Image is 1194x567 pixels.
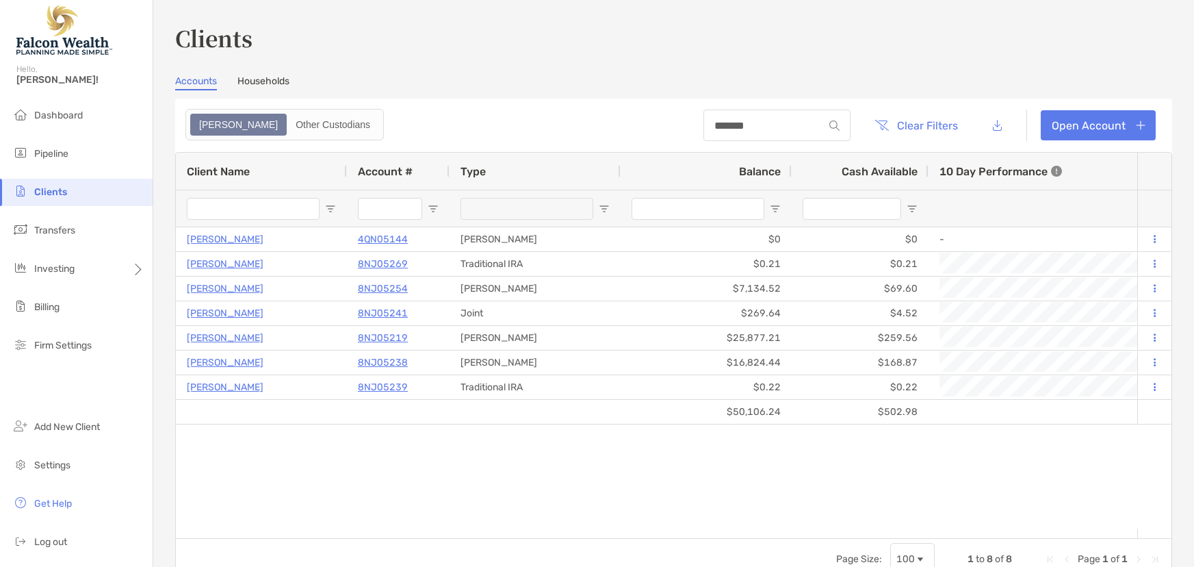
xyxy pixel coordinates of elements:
p: 8NJ05254 [358,280,408,297]
div: $0.22 [621,375,792,399]
button: Open Filter Menu [599,203,610,214]
img: Falcon Wealth Planning Logo [16,5,112,55]
p: 8NJ05241 [358,305,408,322]
img: input icon [829,121,840,131]
img: dashboard icon [12,106,29,123]
img: add_new_client icon [12,418,29,434]
button: Open Filter Menu [428,203,439,214]
img: pipeline icon [12,144,29,161]
div: 100 [896,553,915,565]
span: Transfers [34,225,75,236]
div: Page Size: [836,553,882,565]
div: $0.21 [621,252,792,276]
a: [PERSON_NAME] [187,280,263,297]
div: Other Custodians [288,115,378,134]
div: $502.98 [792,400,929,424]
div: $69.60 [792,277,929,301]
button: Open Filter Menu [325,203,336,214]
span: Page [1078,553,1100,565]
span: Settings [34,459,70,471]
img: transfers icon [12,221,29,238]
div: Zoe [192,115,285,134]
a: [PERSON_NAME] [187,329,263,346]
a: Households [237,75,289,90]
input: Client Name Filter Input [187,198,320,220]
div: Traditional IRA [450,252,621,276]
span: Account # [358,165,413,178]
a: [PERSON_NAME] [187,354,263,371]
span: to [976,553,985,565]
div: $50,106.24 [621,400,792,424]
span: Investing [34,263,75,275]
a: 8NJ05238 [358,354,408,371]
a: 8NJ05239 [358,379,408,396]
img: investing icon [12,260,29,276]
span: 1 [1102,553,1108,565]
div: Last Page [1150,554,1160,565]
span: Firm Settings [34,340,92,351]
span: of [995,553,1004,565]
span: 1 [968,553,974,565]
img: firm-settings icon [12,336,29,353]
a: 8NJ05269 [358,255,408,273]
div: First Page [1045,554,1056,565]
div: $7,134.52 [621,277,792,301]
img: billing icon [12,298,29,314]
p: 8NJ05219 [358,329,408,346]
button: Open Filter Menu [907,203,918,214]
span: Add New Client [34,421,100,433]
span: 1 [1121,553,1128,565]
img: logout icon [12,533,29,549]
span: Clients [34,186,67,198]
img: get-help icon [12,494,29,511]
div: [PERSON_NAME] [450,277,621,301]
div: Next Page [1133,554,1144,565]
div: $0.22 [792,375,929,399]
a: [PERSON_NAME] [187,255,263,273]
div: $16,824.44 [621,351,792,375]
span: 8 [987,553,993,565]
div: $0 [621,227,792,251]
h3: Clients [175,22,1172,53]
input: Cash Available Filter Input [803,198,901,220]
img: settings icon [12,456,29,473]
div: Traditional IRA [450,375,621,399]
div: $4.52 [792,301,929,325]
span: Balance [739,165,781,178]
input: Balance Filter Input [632,198,764,220]
span: Billing [34,301,60,313]
div: $25,877.21 [621,326,792,350]
div: $269.64 [621,301,792,325]
span: Cash Available [842,165,918,178]
span: Client Name [187,165,250,178]
span: 8 [1006,553,1012,565]
span: of [1111,553,1119,565]
a: [PERSON_NAME] [187,379,263,396]
div: [PERSON_NAME] [450,351,621,375]
p: [PERSON_NAME] [187,231,263,248]
div: $259.56 [792,326,929,350]
div: $0.21 [792,252,929,276]
button: Clear Filters [864,110,968,140]
div: 10 Day Performance [939,153,1062,190]
div: [PERSON_NAME] [450,326,621,350]
a: Accounts [175,75,217,90]
span: Get Help [34,498,72,509]
div: Previous Page [1061,554,1072,565]
a: [PERSON_NAME] [187,305,263,322]
div: Joint [450,301,621,325]
span: [PERSON_NAME]! [16,74,144,86]
span: Log out [34,536,67,548]
span: Dashboard [34,110,83,121]
a: 4QN05144 [358,231,408,248]
div: - [939,228,1191,251]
